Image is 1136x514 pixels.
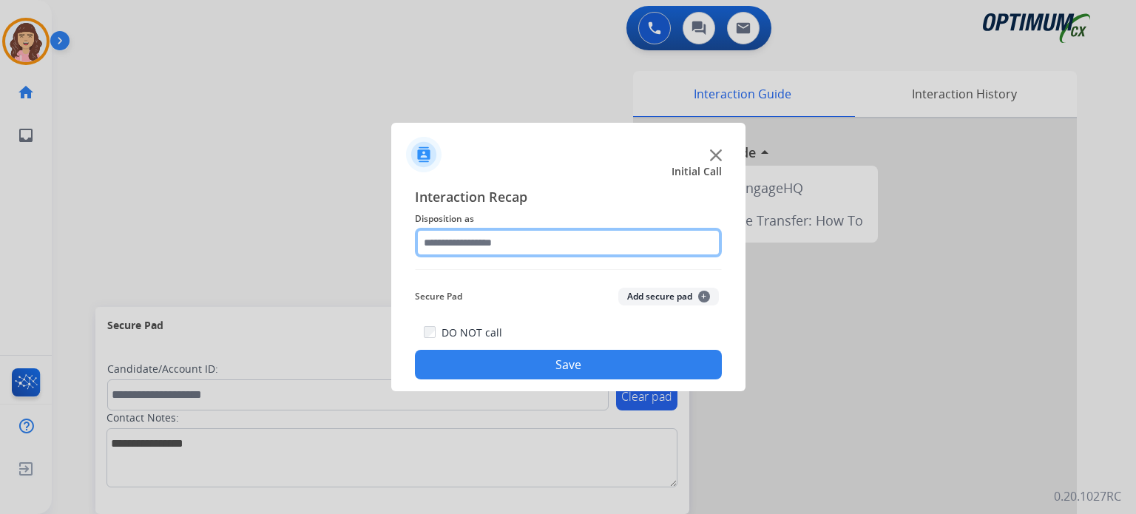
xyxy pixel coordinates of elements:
label: DO NOT call [442,325,502,340]
span: Secure Pad [415,288,462,305]
img: contact-recap-line.svg [415,269,722,270]
button: Add secure pad+ [618,288,719,305]
span: Initial Call [672,164,722,179]
p: 0.20.1027RC [1054,487,1121,505]
button: Save [415,350,722,379]
span: + [698,291,710,302]
span: Interaction Recap [415,186,722,210]
img: contactIcon [406,137,442,172]
span: Disposition as [415,210,722,228]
